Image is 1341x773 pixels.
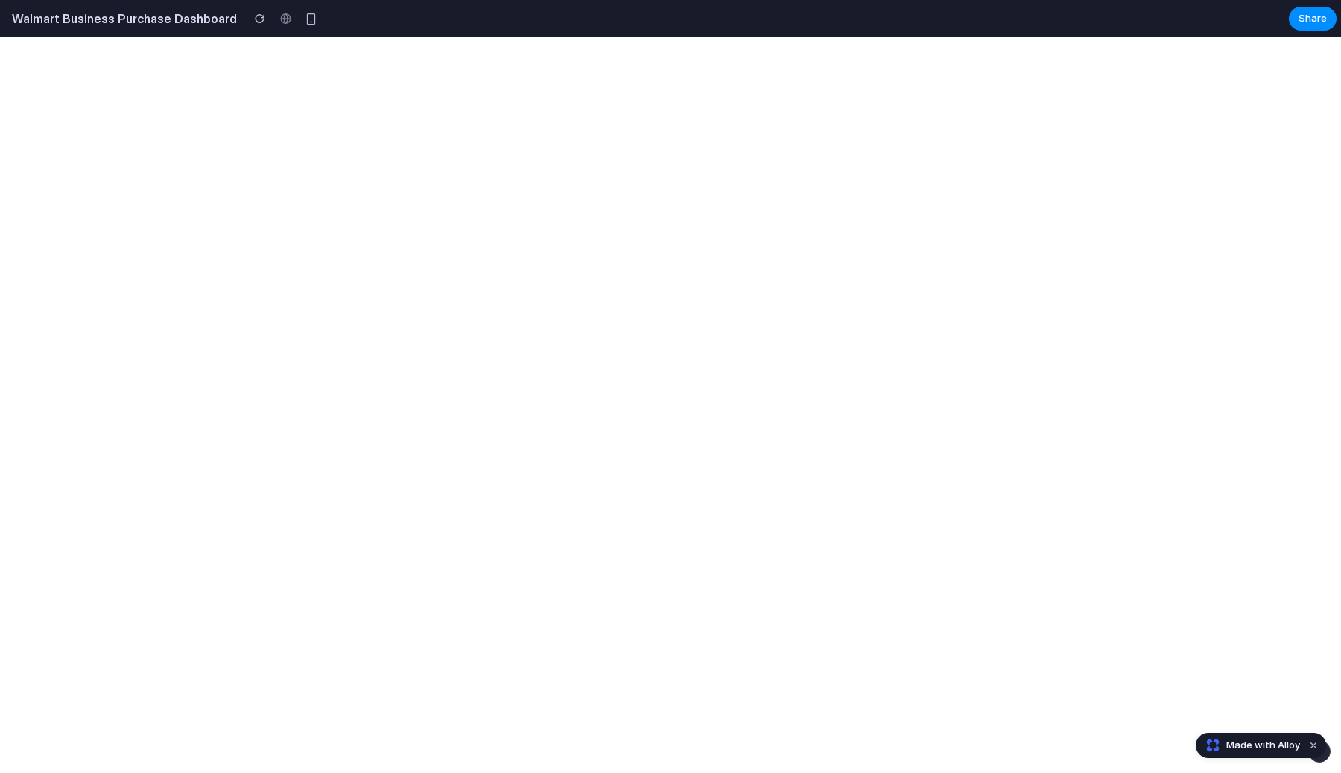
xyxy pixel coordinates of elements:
[1226,738,1300,753] span: Made with Alloy
[1289,7,1337,31] button: Share
[6,10,237,28] h2: Walmart Business Purchase Dashboard
[1304,737,1322,754] button: Dismiss watermark
[1299,11,1327,26] span: Share
[1196,738,1302,753] a: Made with Alloy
